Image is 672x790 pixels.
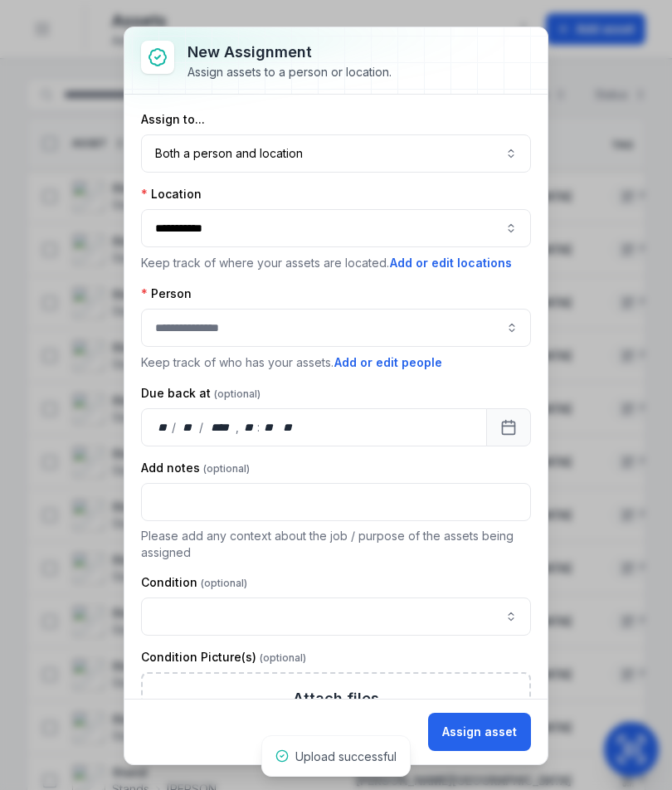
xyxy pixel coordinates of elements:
button: Both a person and location [141,134,531,173]
h3: Attach files [293,687,379,710]
button: Add or edit people [334,354,443,372]
div: / [199,419,205,436]
label: Add notes [141,460,250,476]
label: Condition [141,574,247,591]
div: year, [205,419,236,436]
button: Add or edit locations [389,254,513,272]
div: month, [178,419,200,436]
label: Assign to... [141,111,205,128]
h3: New assignment [187,41,392,64]
label: Person [141,285,192,302]
button: Assign asset [428,713,531,751]
div: minute, [261,419,278,436]
label: Location [141,186,202,202]
div: Assign assets to a person or location. [187,64,392,80]
label: Due back at [141,385,261,402]
div: , [236,419,241,436]
div: am/pm, [280,419,298,436]
div: hour, [241,419,257,436]
input: assignment-add:person-label [141,309,531,347]
p: Please add any context about the job / purpose of the assets being assigned [141,528,531,561]
label: Condition Picture(s) [141,649,306,666]
div: / [172,419,178,436]
div: : [257,419,261,436]
span: Upload successful [295,749,397,763]
p: Keep track of who has your assets. [141,354,531,372]
p: Keep track of where your assets are located. [141,254,531,272]
div: day, [155,419,172,436]
button: Calendar [486,408,531,446]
